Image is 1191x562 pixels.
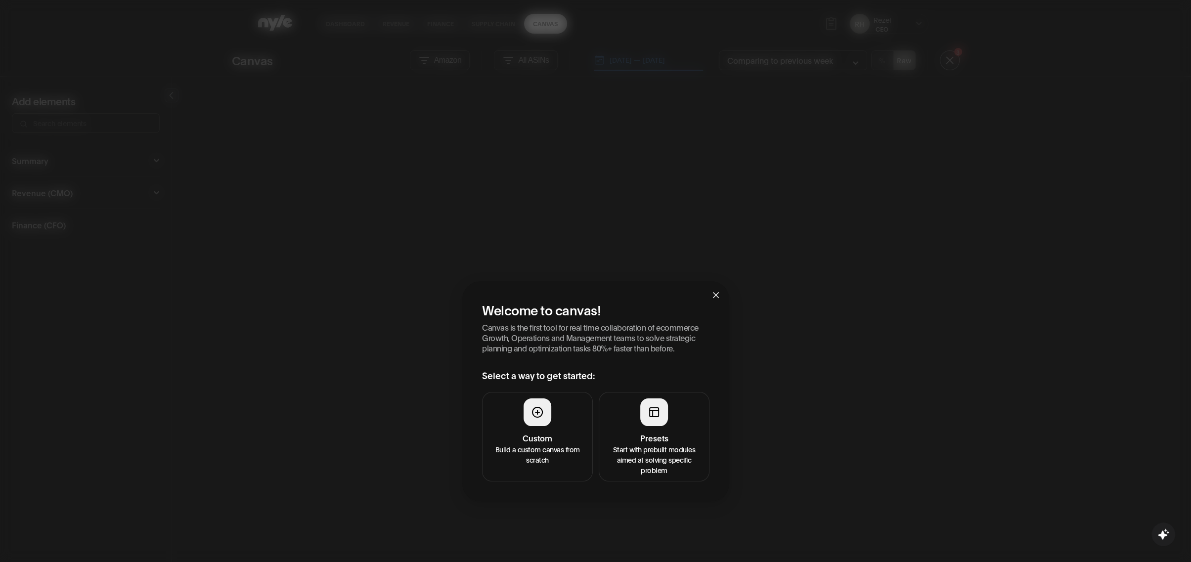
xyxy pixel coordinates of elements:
[482,392,593,481] button: CustomBuild a custom canvas from scratch
[482,322,709,353] p: Canvas is the first tool for real time collaboration of ecommerce Growth, Operations and Manageme...
[599,392,709,481] button: PresetsStart with prebuilt modules aimed at solving specific problem
[703,281,729,308] button: Close
[482,301,709,318] h2: Welcome to canvas!
[488,444,586,465] p: Build a custom canvas from scratch
[482,369,709,382] h3: Select a way to get started:
[605,432,703,444] h4: Presets
[712,291,720,299] span: close
[488,432,586,444] h4: Custom
[605,444,703,475] p: Start with prebuilt modules aimed at solving specific problem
